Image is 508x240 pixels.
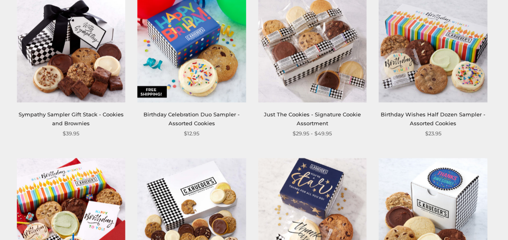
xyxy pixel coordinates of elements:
a: Just The Cookies - Signature Cookie Assortment [264,111,361,126]
span: $23.95 [425,129,441,138]
a: Birthday Celebration Duo Sampler - Assorted Cookies [143,111,240,126]
a: Sympathy Sampler Gift Stack - Cookies and Brownies [19,111,124,126]
span: $29.95 - $49.95 [293,129,332,138]
iframe: Sign Up via Text for Offers [6,209,84,234]
span: $12.95 [184,129,199,138]
a: Birthday Wishes Half Dozen Sampler - Assorted Cookies [381,111,485,126]
span: $39.95 [63,129,79,138]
